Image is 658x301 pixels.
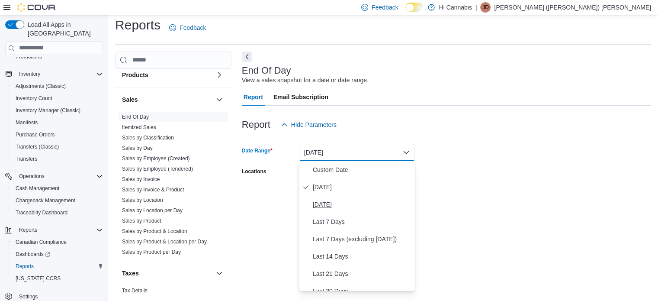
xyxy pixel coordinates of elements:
[242,52,252,62] button: Next
[494,2,651,13] p: [PERSON_NAME] ([PERSON_NAME]) [PERSON_NAME]
[12,81,69,91] a: Adjustments (Classic)
[9,80,106,92] button: Adjustments (Classic)
[19,293,38,300] span: Settings
[12,129,58,140] a: Purchase Orders
[12,105,103,116] span: Inventory Manager (Classic)
[166,19,209,36] a: Feedback
[16,53,42,60] span: Promotions
[12,129,103,140] span: Purchase Orders
[9,182,106,194] button: Cash Management
[16,155,37,162] span: Transfers
[9,104,106,117] button: Inventory Manager (Classic)
[16,225,41,235] button: Reports
[19,173,45,180] span: Operations
[122,176,160,183] span: Sales by Invoice
[122,155,190,162] a: Sales by Employee (Created)
[19,71,40,78] span: Inventory
[313,217,411,227] span: Last 7 Days
[122,95,138,104] h3: Sales
[122,287,148,294] span: Tax Details
[122,145,153,151] a: Sales by Day
[9,207,106,219] button: Traceabilty Dashboard
[16,131,55,138] span: Purchase Orders
[16,69,103,79] span: Inventory
[475,2,477,13] p: |
[9,153,106,165] button: Transfers
[122,135,174,141] a: Sales by Classification
[115,112,231,261] div: Sales
[9,248,106,260] a: Dashboards
[12,249,103,259] span: Dashboards
[242,168,266,175] label: Locations
[214,94,225,105] button: Sales
[12,237,103,247] span: Canadian Compliance
[16,225,103,235] span: Reports
[9,272,106,285] button: [US_STATE] CCRS
[180,23,206,32] span: Feedback
[9,141,106,153] button: Transfers (Classic)
[16,69,44,79] button: Inventory
[12,142,103,152] span: Transfers (Classic)
[214,70,225,80] button: Products
[242,147,273,154] label: Date Range
[122,197,163,204] span: Sales by Location
[12,52,45,62] a: Promotions
[122,166,193,172] a: Sales by Employee (Tendered)
[16,185,59,192] span: Cash Management
[16,197,75,204] span: Chargeback Management
[242,65,291,76] h3: End Of Day
[16,83,66,90] span: Adjustments (Classic)
[122,95,212,104] button: Sales
[273,88,328,106] span: Email Subscription
[122,124,156,130] a: Itemized Sales
[122,207,183,214] span: Sales by Location per Day
[12,273,103,284] span: Washington CCRS
[2,170,106,182] button: Operations
[291,120,337,129] span: Hide Parameters
[313,251,411,262] span: Last 14 Days
[16,239,67,246] span: Canadian Compliance
[16,275,61,282] span: [US_STATE] CCRS
[482,2,489,13] span: JD
[2,68,106,80] button: Inventory
[12,52,103,62] span: Promotions
[16,107,80,114] span: Inventory Manager (Classic)
[16,209,67,216] span: Traceabilty Dashboard
[16,171,103,181] span: Operations
[122,165,193,172] span: Sales by Employee (Tendered)
[24,20,103,38] span: Load All Apps in [GEOGRAPHIC_DATA]
[12,93,56,104] a: Inventory Count
[122,207,183,214] a: Sales by Location per Day
[16,95,52,102] span: Inventory Count
[122,113,149,120] span: End Of Day
[405,3,424,12] input: Dark Mode
[2,224,106,236] button: Reports
[9,236,106,248] button: Canadian Compliance
[9,260,106,272] button: Reports
[299,144,415,161] button: [DATE]
[16,251,50,258] span: Dashboards
[313,199,411,210] span: [DATE]
[115,16,160,34] h1: Reports
[122,249,181,256] span: Sales by Product per Day
[16,263,34,270] span: Reports
[277,116,340,133] button: Hide Parameters
[12,105,84,116] a: Inventory Manager (Classic)
[12,261,37,272] a: Reports
[12,183,63,194] a: Cash Management
[12,273,64,284] a: [US_STATE] CCRS
[12,142,62,152] a: Transfers (Classic)
[9,51,106,63] button: Promotions
[16,143,59,150] span: Transfers (Classic)
[122,269,212,278] button: Taxes
[12,237,70,247] a: Canadian Compliance
[12,207,103,218] span: Traceabilty Dashboard
[313,182,411,192] span: [DATE]
[12,117,41,128] a: Manifests
[9,92,106,104] button: Inventory Count
[122,269,139,278] h3: Taxes
[122,218,161,224] a: Sales by Product
[9,129,106,141] button: Purchase Orders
